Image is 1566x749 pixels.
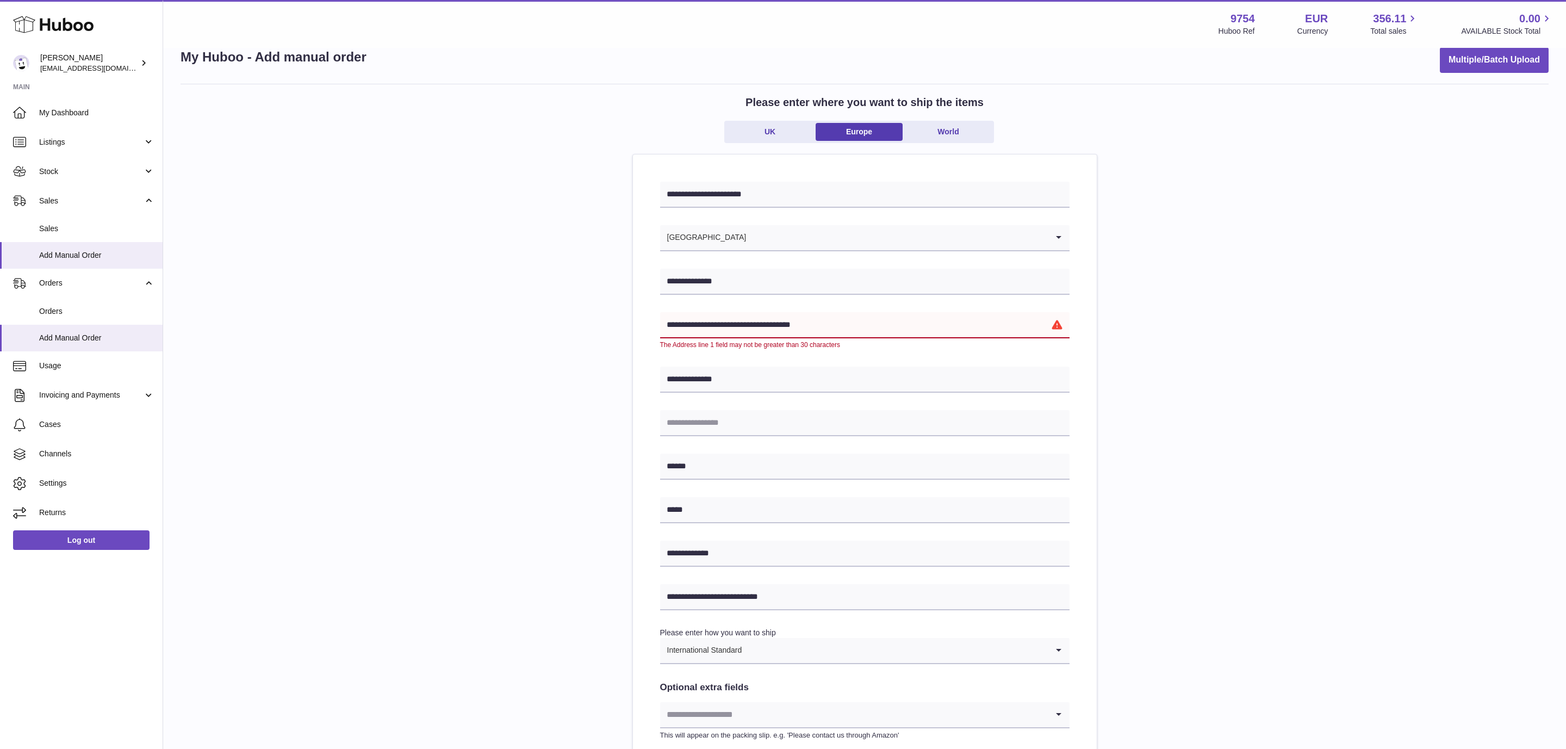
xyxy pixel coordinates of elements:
[660,628,776,637] label: Please enter how you want to ship
[1370,11,1419,36] a: 356.11 Total sales
[1373,11,1406,26] span: 356.11
[660,731,1070,740] p: This will appear on the packing slip. e.g. 'Please contact us through Amazon'
[40,64,160,72] span: [EMAIL_ADDRESS][DOMAIN_NAME]
[39,278,143,288] span: Orders
[13,55,29,71] img: info@fieldsluxury.london
[660,638,1070,664] div: Search for option
[1461,11,1553,36] a: 0.00 AVAILABLE Stock Total
[816,123,903,141] a: Europe
[1461,26,1553,36] span: AVAILABLE Stock Total
[905,123,992,141] a: World
[660,225,1070,251] div: Search for option
[745,95,984,110] h2: Please enter where you want to ship the items
[39,224,154,234] span: Sales
[1219,26,1255,36] div: Huboo Ref
[1370,26,1419,36] span: Total sales
[1440,47,1549,73] button: Multiple/Batch Upload
[39,390,143,400] span: Invoicing and Payments
[39,196,143,206] span: Sales
[39,449,154,459] span: Channels
[39,361,154,371] span: Usage
[13,530,150,550] a: Log out
[39,250,154,261] span: Add Manual Order
[39,419,154,430] span: Cases
[660,682,1070,694] h2: Optional extra fields
[660,702,1048,727] input: Search for option
[39,507,154,518] span: Returns
[660,702,1070,728] div: Search for option
[1305,11,1328,26] strong: EUR
[747,225,1047,250] input: Search for option
[39,166,143,177] span: Stock
[660,225,747,250] span: [GEOGRAPHIC_DATA]
[742,638,1047,663] input: Search for option
[1231,11,1255,26] strong: 9754
[660,638,743,663] span: International Standard
[40,53,138,73] div: [PERSON_NAME]
[1519,11,1540,26] span: 0.00
[39,333,154,343] span: Add Manual Order
[39,478,154,488] span: Settings
[181,48,366,66] h1: My Huboo - Add manual order
[39,306,154,317] span: Orders
[660,341,1070,349] div: The Address line 1 field may not be greater than 30 characters
[1297,26,1328,36] div: Currency
[39,137,143,147] span: Listings
[726,123,813,141] a: UK
[39,108,154,118] span: My Dashboard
